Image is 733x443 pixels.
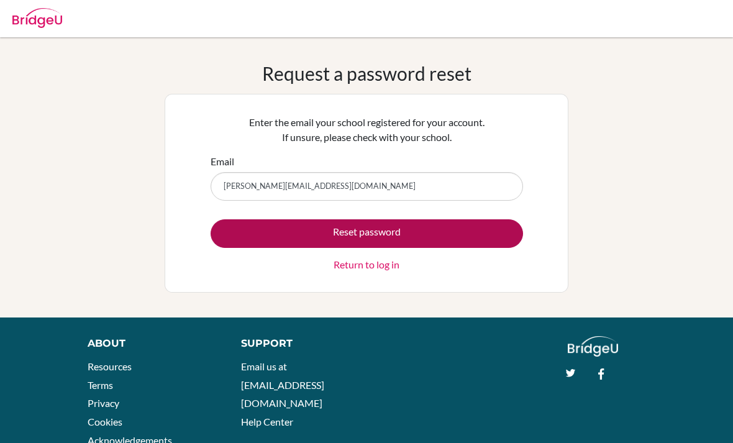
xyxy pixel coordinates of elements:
[262,62,471,84] h1: Request a password reset
[88,397,119,409] a: Privacy
[568,336,618,357] img: logo_white@2x-f4f0deed5e89b7ecb1c2cc34c3e3d731f90f0f143d5ea2071677605dd97b5244.png
[88,416,122,427] a: Cookies
[88,336,213,351] div: About
[211,219,523,248] button: Reset password
[241,416,293,427] a: Help Center
[12,8,62,28] img: Bridge-U
[334,257,399,272] a: Return to log in
[241,336,355,351] div: Support
[211,154,234,169] label: Email
[88,379,113,391] a: Terms
[241,360,324,409] a: Email us at [EMAIL_ADDRESS][DOMAIN_NAME]
[211,115,523,145] p: Enter the email your school registered for your account. If unsure, please check with your school.
[88,360,132,372] a: Resources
